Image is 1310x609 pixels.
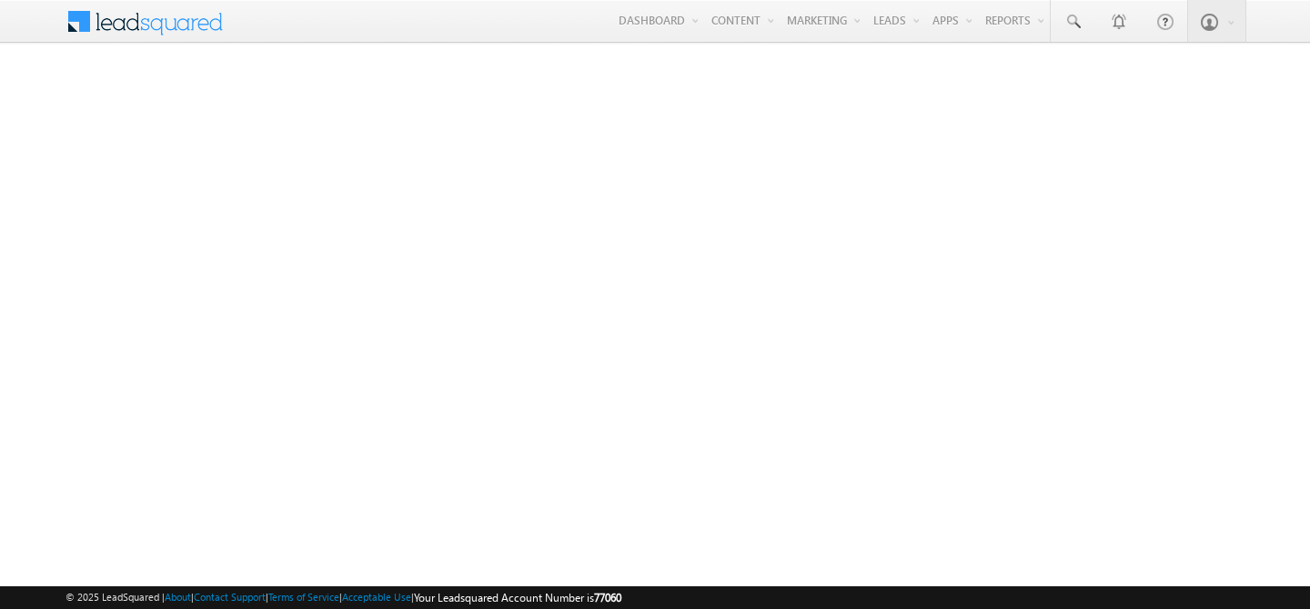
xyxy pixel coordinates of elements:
a: About [165,591,191,603]
span: © 2025 LeadSquared | | | | | [65,589,621,606]
a: Acceptable Use [342,591,411,603]
a: Contact Support [194,591,266,603]
span: 77060 [594,591,621,604]
span: Your Leadsquared Account Number is [414,591,621,604]
a: Terms of Service [268,591,339,603]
